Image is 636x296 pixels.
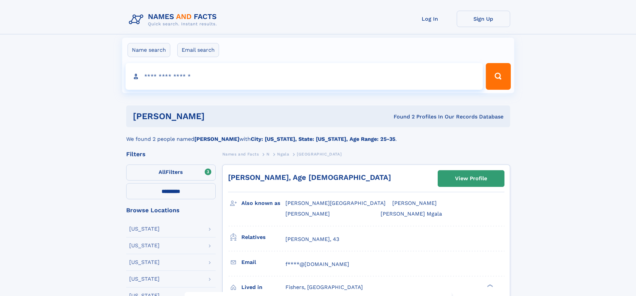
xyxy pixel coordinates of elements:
div: [US_STATE] [129,243,160,248]
a: View Profile [438,171,504,187]
a: Names and Facts [222,150,259,158]
span: All [159,169,166,175]
h3: Email [241,257,285,268]
a: N [266,150,270,158]
a: Log In [403,11,457,27]
a: [PERSON_NAME], 43 [285,236,339,243]
div: ❯ [485,283,493,288]
label: Name search [128,43,170,57]
div: [US_STATE] [129,260,160,265]
div: We found 2 people named with . [126,127,510,143]
label: Email search [177,43,219,57]
span: N [266,152,270,157]
span: [PERSON_NAME] [392,200,437,206]
img: Logo Names and Facts [126,11,222,29]
span: [PERSON_NAME][GEOGRAPHIC_DATA] [285,200,386,206]
span: Fishers, [GEOGRAPHIC_DATA] [285,284,363,290]
h1: [PERSON_NAME] [133,112,299,120]
div: Found 2 Profiles In Our Records Database [299,113,503,120]
div: [US_STATE] [129,226,160,232]
div: View Profile [455,171,487,186]
div: Browse Locations [126,207,216,213]
h3: Also known as [241,198,285,209]
span: [PERSON_NAME] [285,211,330,217]
div: [US_STATE] [129,276,160,282]
h3: Relatives [241,232,285,243]
b: [PERSON_NAME] [194,136,239,142]
a: [PERSON_NAME], Age [DEMOGRAPHIC_DATA] [228,173,391,182]
span: Ngala [277,152,289,157]
h3: Lived in [241,282,285,293]
b: City: [US_STATE], State: [US_STATE], Age Range: 25-35 [251,136,395,142]
div: Filters [126,151,216,157]
input: search input [126,63,483,90]
a: Ngala [277,150,289,158]
a: Sign Up [457,11,510,27]
button: Search Button [486,63,510,90]
label: Filters [126,165,216,181]
span: [GEOGRAPHIC_DATA] [297,152,342,157]
span: [PERSON_NAME] Mgala [381,211,442,217]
